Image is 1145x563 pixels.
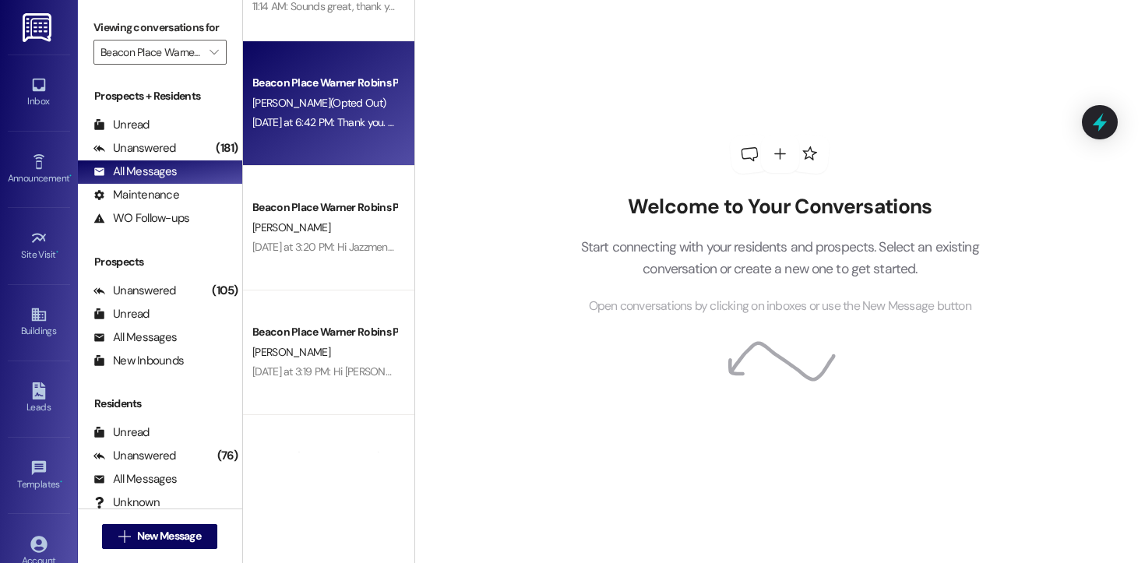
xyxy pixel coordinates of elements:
[252,220,330,234] span: [PERSON_NAME]
[93,329,177,346] div: All Messages
[8,225,70,267] a: Site Visit •
[102,524,217,549] button: New Message
[93,117,150,133] div: Unread
[252,324,396,340] div: Beacon Place Warner Robins Prospect
[78,254,242,270] div: Prospects
[252,345,330,359] span: [PERSON_NAME]
[93,187,179,203] div: Maintenance
[8,301,70,343] a: Buildings
[208,279,241,303] div: (105)
[8,378,70,420] a: Leads
[252,96,386,110] span: [PERSON_NAME] (Opted Out)
[60,477,62,487] span: •
[93,210,189,227] div: WO Follow-ups
[118,530,130,543] i: 
[252,199,396,216] div: Beacon Place Warner Robins Prospect
[93,424,150,441] div: Unread
[93,283,176,299] div: Unanswered
[78,88,242,104] div: Prospects + Residents
[557,195,1002,220] h2: Welcome to Your Conversations
[93,471,177,487] div: All Messages
[589,297,971,316] span: Open conversations by clicking on inboxes or use the New Message button
[252,449,396,465] div: Beacon Place Warner Robins Prospect
[93,494,160,511] div: Unknown
[93,16,227,40] label: Viewing conversations for
[8,455,70,497] a: Templates •
[93,306,150,322] div: Unread
[69,171,72,181] span: •
[210,46,218,58] i: 
[100,40,202,65] input: All communities
[93,164,177,180] div: All Messages
[252,75,396,91] div: Beacon Place Warner Robins Prospect
[93,140,176,157] div: Unanswered
[93,448,176,464] div: Unanswered
[213,444,242,468] div: (76)
[93,353,184,369] div: New Inbounds
[137,528,201,544] span: New Message
[212,136,241,160] div: (181)
[78,396,242,412] div: Residents
[23,13,55,42] img: ResiDesk Logo
[8,72,70,114] a: Inbox
[252,115,1034,129] div: [DATE] at 6:42 PM: Thank you. You will no longer receive texts from this thread. Please reply wit...
[56,247,58,258] span: •
[557,236,1002,280] p: Start connecting with your residents and prospects. Select an existing conversation or create a n...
